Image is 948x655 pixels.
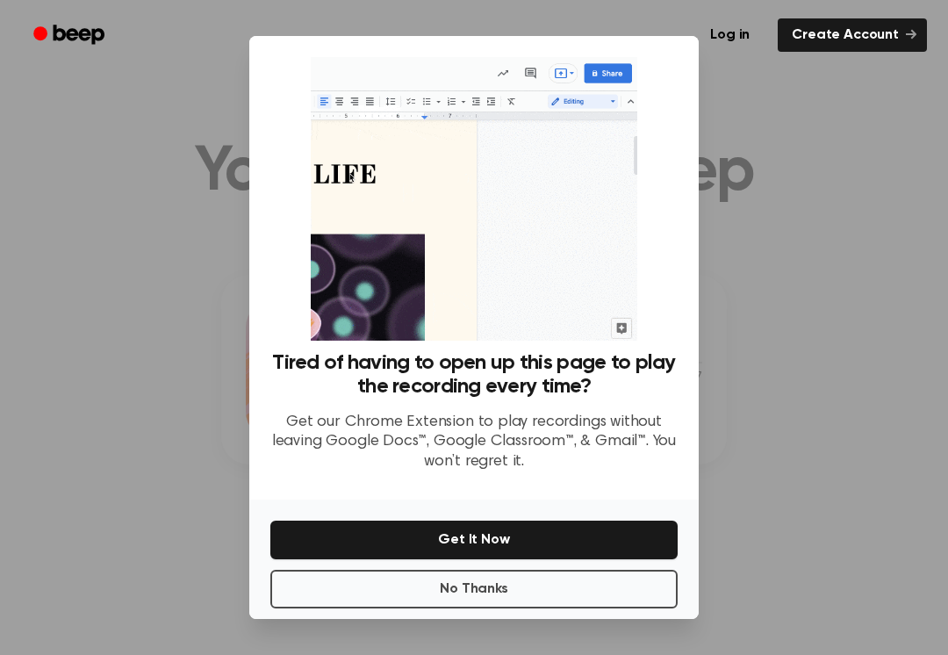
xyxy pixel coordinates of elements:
[270,413,678,472] p: Get our Chrome Extension to play recordings without leaving Google Docs™, Google Classroom™, & Gm...
[270,351,678,399] h3: Tired of having to open up this page to play the recording every time?
[270,570,678,608] button: No Thanks
[270,521,678,559] button: Get It Now
[778,18,927,52] a: Create Account
[693,15,767,55] a: Log in
[311,57,636,341] img: Beep extension in action
[21,18,120,53] a: Beep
